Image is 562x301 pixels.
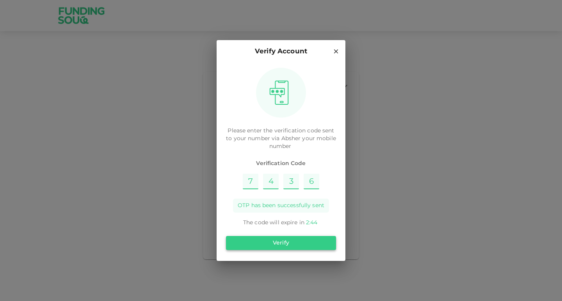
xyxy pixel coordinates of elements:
span: 2 : 44 [306,220,317,225]
img: otpImage [267,80,292,105]
span: OTP has been successfully sent [238,202,324,209]
button: Verify [226,236,336,250]
input: Please enter OTP character 4 [304,174,319,189]
span: Verification Code [226,160,336,167]
span: your mobile number [269,136,336,149]
p: Verify Account [255,46,307,57]
input: Please enter OTP character 1 [243,174,258,189]
p: Please enter the verification code sent to your number via Absher [226,127,336,150]
input: Please enter OTP character 2 [263,174,279,189]
span: The code will expire in [243,220,304,225]
input: Please enter OTP character 3 [283,174,299,189]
